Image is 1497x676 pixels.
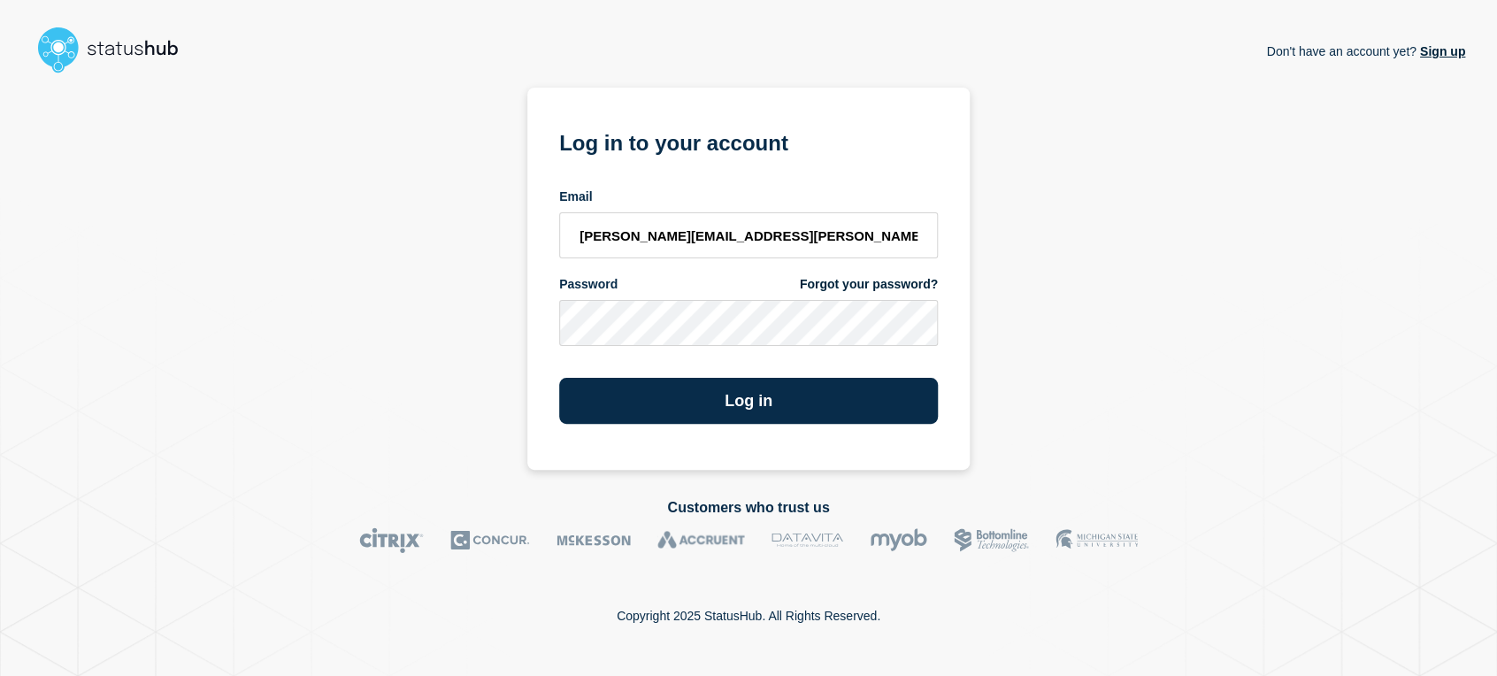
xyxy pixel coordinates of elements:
img: Citrix logo [359,527,424,553]
img: Bottomline logo [954,527,1029,553]
img: Accruent logo [657,527,745,553]
img: DataVita logo [772,527,843,553]
img: StatusHub logo [32,21,200,78]
p: Copyright 2025 StatusHub. All Rights Reserved. [617,609,880,623]
input: password input [559,300,938,346]
img: McKesson logo [557,527,631,553]
a: Forgot your password? [800,276,938,293]
a: Sign up [1416,44,1465,58]
img: myob logo [870,527,927,553]
input: email input [559,212,938,258]
span: Password [559,276,618,293]
span: Email [559,188,592,205]
h2: Customers who trust us [32,500,1465,516]
h1: Log in to your account [559,125,938,157]
img: Concur logo [450,527,530,553]
p: Don't have an account yet? [1266,30,1465,73]
img: MSU logo [1056,527,1138,553]
button: Log in [559,378,938,424]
